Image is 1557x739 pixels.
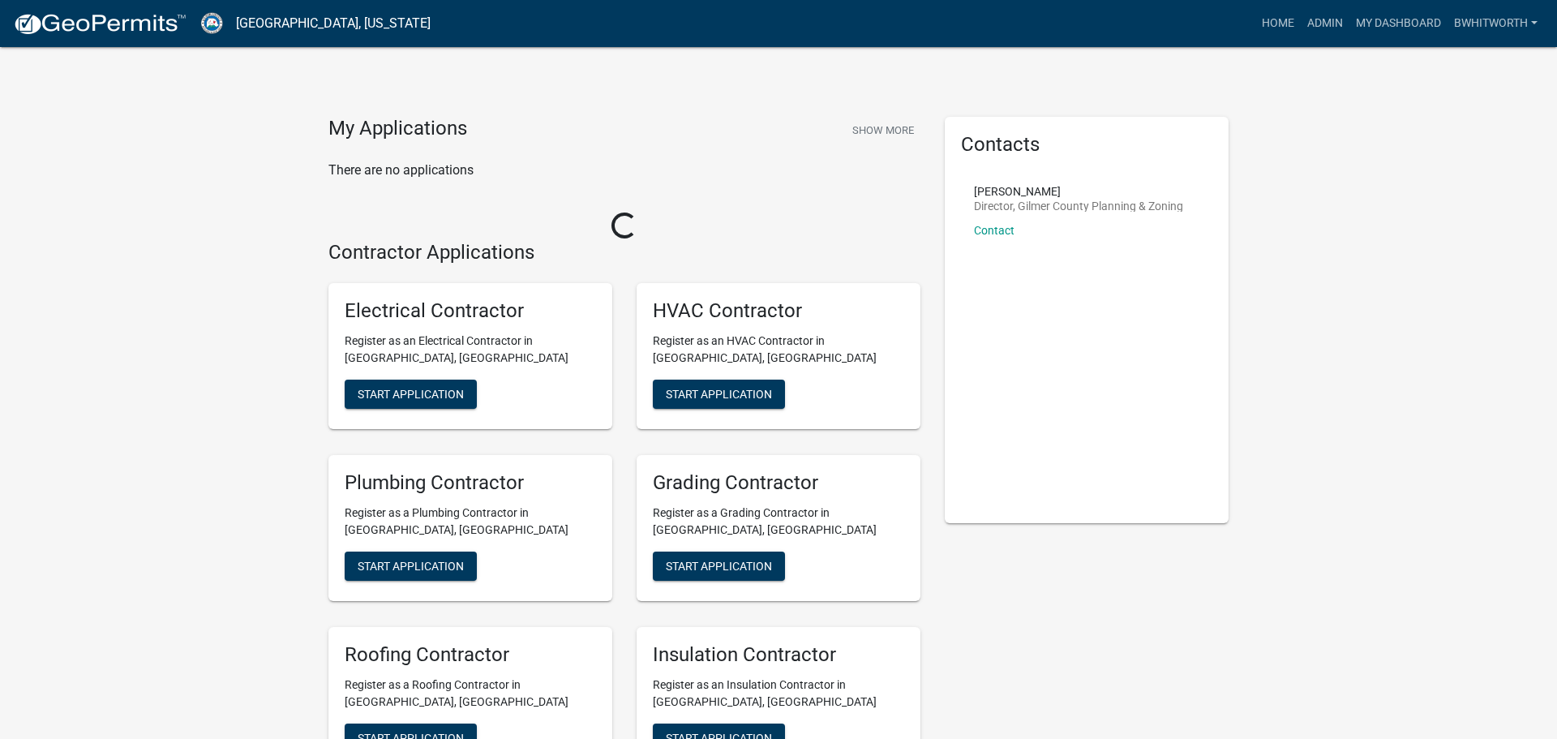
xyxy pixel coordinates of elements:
p: Register as a Roofing Contractor in [GEOGRAPHIC_DATA], [GEOGRAPHIC_DATA] [345,677,596,711]
span: Start Application [358,559,464,572]
h4: Contractor Applications [328,241,920,264]
h5: Contacts [961,133,1212,157]
p: [PERSON_NAME] [974,186,1183,197]
h4: My Applications [328,117,467,141]
p: Register as a Plumbing Contractor in [GEOGRAPHIC_DATA], [GEOGRAPHIC_DATA] [345,505,596,539]
a: Contact [974,224,1014,237]
span: Start Application [358,388,464,401]
h5: Plumbing Contractor [345,471,596,495]
button: Start Application [653,552,785,581]
span: Start Application [666,559,772,572]
a: Admin [1301,8,1349,39]
p: Director, Gilmer County Planning & Zoning [974,200,1183,212]
button: Start Application [345,552,477,581]
button: Start Application [653,380,785,409]
h5: Insulation Contractor [653,643,904,667]
img: Gilmer County, Georgia [199,12,223,34]
a: My Dashboard [1349,8,1448,39]
p: There are no applications [328,161,920,180]
a: BWhitworth [1448,8,1544,39]
p: Register as an HVAC Contractor in [GEOGRAPHIC_DATA], [GEOGRAPHIC_DATA] [653,333,904,367]
button: Start Application [345,380,477,409]
a: Home [1255,8,1301,39]
h5: HVAC Contractor [653,299,904,323]
button: Show More [846,117,920,144]
p: Register as a Grading Contractor in [GEOGRAPHIC_DATA], [GEOGRAPHIC_DATA] [653,505,904,539]
h5: Electrical Contractor [345,299,596,323]
p: Register as an Electrical Contractor in [GEOGRAPHIC_DATA], [GEOGRAPHIC_DATA] [345,333,596,367]
h5: Roofing Contractor [345,643,596,667]
h5: Grading Contractor [653,471,904,495]
p: Register as an Insulation Contractor in [GEOGRAPHIC_DATA], [GEOGRAPHIC_DATA] [653,677,904,711]
span: Start Application [666,388,772,401]
a: [GEOGRAPHIC_DATA], [US_STATE] [236,10,431,37]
